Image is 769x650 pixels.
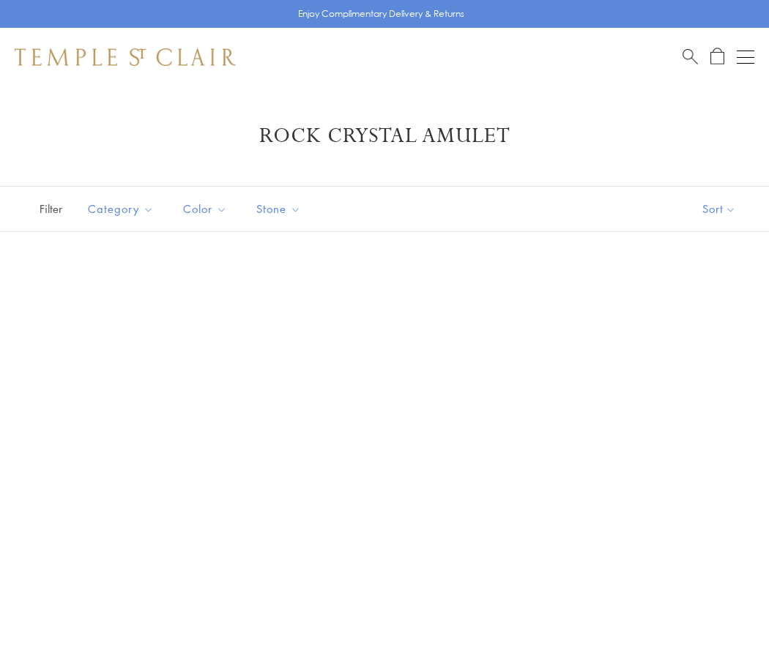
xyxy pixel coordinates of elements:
[176,200,238,218] span: Color
[249,200,312,218] span: Stone
[710,48,724,66] a: Open Shopping Bag
[669,187,769,231] button: Show sort by
[683,48,698,66] a: Search
[15,48,236,66] img: Temple St. Clair
[298,7,464,21] p: Enjoy Complimentary Delivery & Returns
[245,193,312,225] button: Stone
[77,193,165,225] button: Category
[37,123,732,149] h1: Rock Crystal Amulet
[81,200,165,218] span: Category
[172,193,238,225] button: Color
[737,48,754,66] button: Open navigation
